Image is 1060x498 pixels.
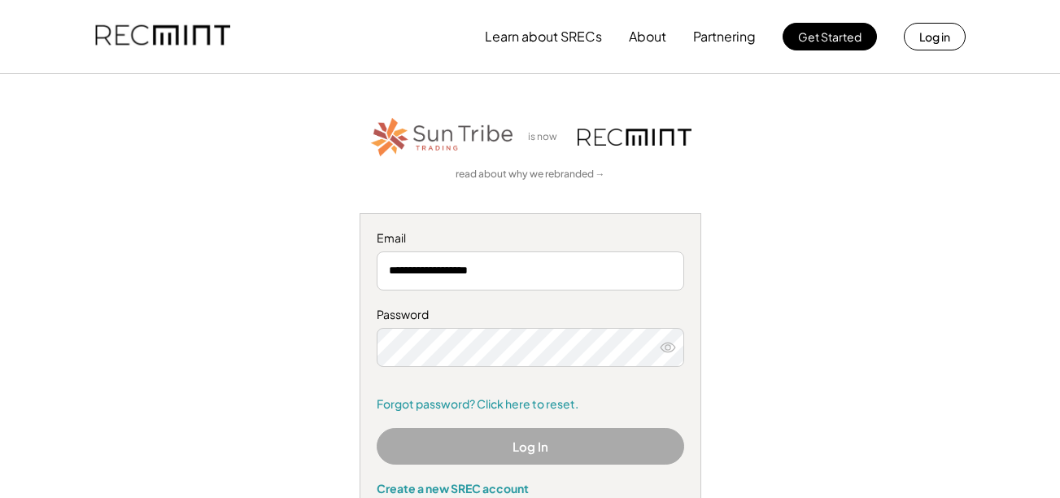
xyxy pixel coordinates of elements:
button: Learn about SRECs [485,20,602,53]
button: About [629,20,666,53]
img: recmint-logotype%403x.png [578,129,691,146]
img: STT_Horizontal_Logo%2B-%2BColor.png [369,115,516,159]
img: recmint-logotype%403x.png [95,9,230,64]
a: read about why we rebranded → [456,168,605,181]
a: Forgot password? Click here to reset. [377,396,684,413]
button: Partnering [693,20,756,53]
div: Create a new SREC account [377,481,684,496]
button: Get Started [783,23,877,50]
div: Email [377,230,684,247]
div: is now [524,130,569,144]
button: Log in [904,23,966,50]
div: Password [377,307,684,323]
button: Log In [377,428,684,465]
